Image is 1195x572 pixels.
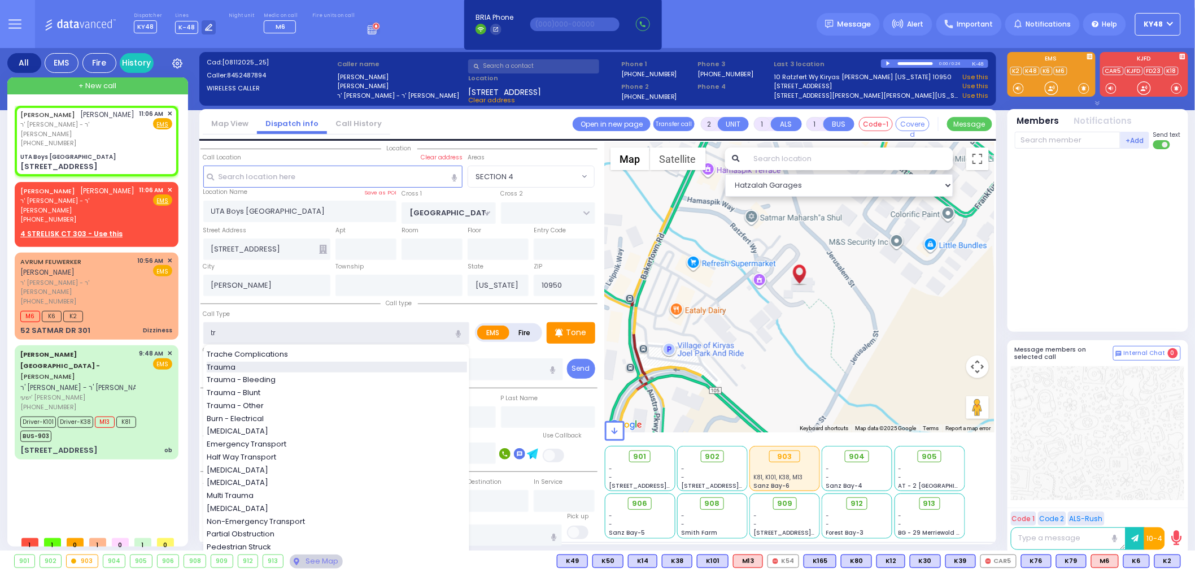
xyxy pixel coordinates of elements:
u: 4 STRELISK CT 303 - Use this [20,229,123,239]
span: Forest Bay-3 [826,528,864,537]
span: Help [1102,19,1118,29]
div: / [949,57,951,70]
span: 0 [112,538,129,547]
span: 908 [705,498,720,509]
input: Search location [747,148,953,170]
button: Show street map [610,148,650,170]
span: - [681,465,684,473]
span: 905 [922,451,937,462]
span: - [899,512,902,520]
span: Non-Emergency Transport [207,516,309,527]
span: BUS-903 [20,431,51,442]
div: K14 [628,554,657,568]
span: K81 [116,417,136,428]
button: Drag Pegman onto the map to open Street View [966,396,989,419]
div: ob [164,446,172,454]
div: 913 [263,555,283,567]
div: K2 [1154,554,1181,568]
span: - [681,520,684,528]
button: Map camera controls [966,356,989,378]
img: red-radio-icon.svg [773,558,778,564]
a: FD23 [1144,67,1163,75]
span: 11:06 AM [139,110,164,118]
a: K2 [1010,67,1022,75]
span: AT - 2 [GEOGRAPHIC_DATA] [899,482,982,490]
label: Fire [509,326,540,340]
div: 908 [184,555,206,567]
label: Call Type [203,310,230,319]
span: KY48 [1144,19,1163,29]
span: [STREET_ADDRESS][PERSON_NAME] [681,482,788,490]
span: ר' [PERSON_NAME] - ר' [PERSON_NAME] [20,196,136,215]
label: Location Name [203,188,248,197]
span: Half Way Transport [207,452,280,463]
span: - [609,473,612,482]
span: 913 [923,498,936,509]
span: [PERSON_NAME] [20,267,75,277]
span: 912 [851,498,863,509]
span: 909 [777,498,792,509]
a: [STREET_ADDRESS] [774,81,832,91]
span: BRIA Phone [476,12,513,23]
span: 0 [157,538,174,547]
span: Trauma - Other [207,400,268,411]
span: ר' [PERSON_NAME] - ר' [PERSON_NAME] [20,383,150,392]
a: [STREET_ADDRESS][PERSON_NAME][PERSON_NAME][US_STATE] [774,91,958,101]
div: 904 [103,555,125,567]
span: 1 [44,538,61,547]
div: BLS [697,554,729,568]
label: Entry Code [534,226,566,235]
span: Phone 2 [621,82,694,92]
label: Fire units on call [312,12,355,19]
label: Clear address [421,153,463,162]
a: 10 Ratzfert Wy Kiryas [PERSON_NAME] [US_STATE] 10950 [774,72,952,82]
div: [STREET_ADDRESS] [20,161,98,172]
input: (000)000-00000 [530,18,620,31]
span: 0 [1168,348,1178,358]
label: City [203,262,215,271]
span: - [754,512,757,520]
div: 905 [130,555,152,567]
div: K39 [945,554,976,568]
span: K81, K101, K38, M13 [754,473,803,482]
div: BLS [910,554,941,568]
div: BLS [662,554,692,568]
label: Call Info [203,346,228,355]
label: Pick up [567,512,588,521]
label: Room [402,226,418,235]
span: Emergency Transport [207,439,290,450]
div: 903 [769,450,800,463]
span: ישעי' [PERSON_NAME] [20,393,136,402]
label: EMS [477,326,510,340]
a: KJFD [1125,67,1143,75]
span: 8452487894 [227,71,266,80]
label: Medic on call [264,12,299,19]
button: Code-1 [859,117,893,131]
label: ZIP [534,262,542,271]
h5: Message members on selected call [1015,346,1113,361]
span: - [681,512,684,520]
span: - [826,473,830,482]
label: [PHONE_NUMBER] [697,70,753,78]
a: M6 [1054,67,1067,75]
label: Call Location [203,153,242,162]
span: Driver-K101 [20,417,56,428]
div: 0:00 [939,57,949,70]
span: Burn - Electrical [207,413,268,424]
label: Save as POI [364,189,396,197]
span: 11:06 AM [139,186,164,194]
span: Send text [1153,131,1181,139]
span: K2 [63,311,83,322]
span: Sanz Bay-5 [609,528,645,537]
div: BLS [628,554,657,568]
span: [MEDICAL_DATA] [207,426,272,437]
div: BLS [876,554,905,568]
button: Transfer call [653,117,695,131]
div: [STREET_ADDRESS] [20,445,98,456]
div: ALS KJ [1091,554,1119,568]
p: Tone [566,327,587,339]
button: Notifications [1074,115,1132,128]
div: See map [290,554,343,569]
span: - [754,520,757,528]
div: K165 [804,554,836,568]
